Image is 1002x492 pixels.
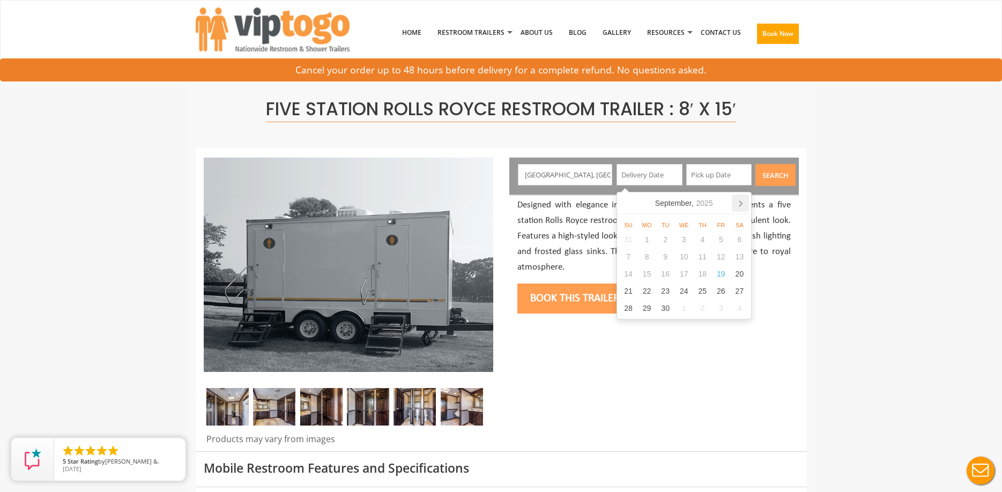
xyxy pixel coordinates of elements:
[619,221,638,229] div: Su
[204,433,493,451] div: Products may vary from images
[674,282,693,300] div: 24
[674,248,693,265] div: 10
[686,164,752,185] input: Pick up Date
[595,5,639,61] a: Gallery
[730,282,749,300] div: 27
[253,388,295,426] img: Restroom trailer rental
[204,461,799,475] h3: Mobile Restroom Features and Specifications
[730,231,749,248] div: 6
[105,457,159,465] span: [PERSON_NAME] &.
[63,465,81,473] span: [DATE]
[619,231,638,248] div: 31
[693,221,712,229] div: Th
[518,164,612,185] input: Enter your Address
[637,300,656,317] div: 29
[561,5,595,61] a: Blog
[300,388,343,426] img: Restroom Trailer
[712,231,731,248] div: 5
[730,265,749,282] div: 20
[693,5,749,61] a: Contact Us
[749,5,807,67] a: Book Now
[656,231,675,248] div: 2
[206,388,249,426] img: Restroom Trailer
[84,444,97,457] li: 
[651,195,717,212] div: September,
[693,300,712,317] div: 2
[619,282,638,300] div: 21
[696,198,712,208] i: 2025
[712,282,731,300] div: 26
[757,24,799,44] button: Book Now
[639,5,693,61] a: Resources
[656,265,675,282] div: 16
[693,231,712,248] div: 4
[394,388,436,426] img: Restroom Trailer
[63,458,177,466] span: by
[266,96,736,122] span: Five Station Rolls Royce Restroom Trailer : 8′ x 15′
[196,8,350,51] img: VIPTOGO
[712,248,731,265] div: 12
[693,282,712,300] div: 25
[63,457,66,465] span: 5
[693,265,712,282] div: 18
[656,221,675,229] div: Tu
[674,231,693,248] div: 3
[394,5,429,61] a: Home
[693,248,712,265] div: 11
[712,300,731,317] div: 3
[73,444,86,457] li: 
[712,265,731,282] div: 19
[712,221,731,229] div: Fr
[347,388,389,426] img: Restroom Trailer
[619,300,638,317] div: 28
[107,444,120,457] li: 
[517,198,791,275] p: Designed with elegance in mind, this mid-sized trailer presents a five station Rolls Royce restro...
[637,265,656,282] div: 15
[441,388,483,426] img: Restroom Trailer
[674,265,693,282] div: 17
[755,164,796,186] button: Search
[730,248,749,265] div: 13
[619,265,638,282] div: 14
[513,5,561,61] a: About Us
[204,158,493,372] img: Full view of five station restroom trailer with two separate doors for men and women
[730,221,749,229] div: Sa
[637,282,656,300] div: 22
[656,248,675,265] div: 9
[637,248,656,265] div: 8
[674,221,693,229] div: We
[656,282,675,300] div: 23
[637,231,656,248] div: 1
[95,444,108,457] li: 
[617,164,682,185] input: Delivery Date
[68,457,98,465] span: Star Rating
[517,284,632,314] button: Book this trailer
[674,300,693,317] div: 1
[656,300,675,317] div: 30
[22,449,43,470] img: Review Rating
[959,449,1002,492] button: Live Chat
[637,221,656,229] div: Mo
[62,444,75,457] li: 
[730,300,749,317] div: 4
[429,5,513,61] a: Restroom Trailers
[619,248,638,265] div: 7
